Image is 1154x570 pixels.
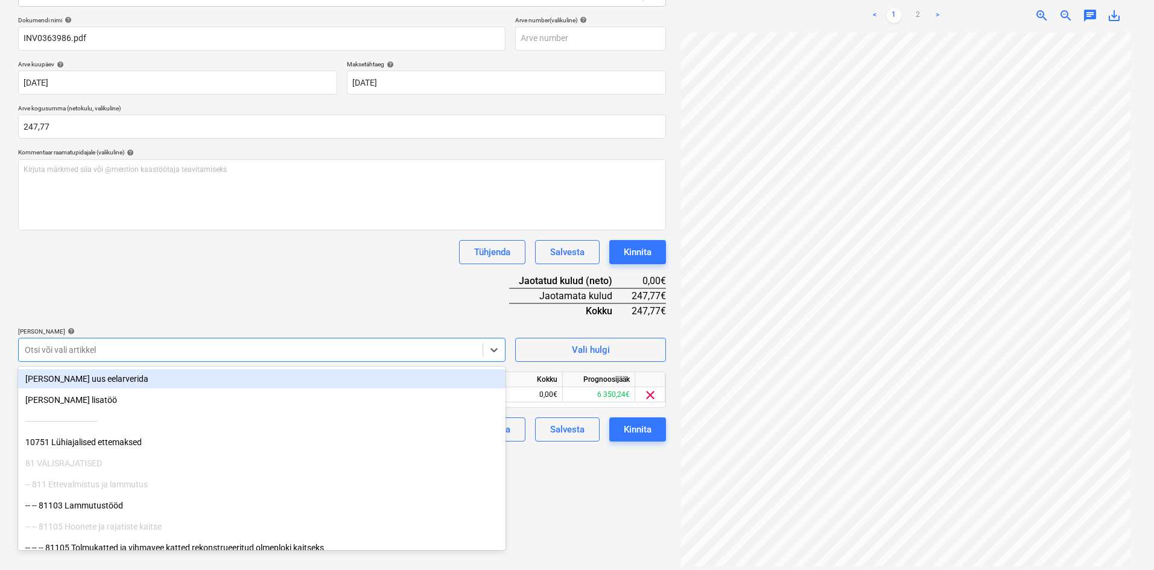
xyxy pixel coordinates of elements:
[18,496,506,515] div: -- -- 81103 Lammutustööd
[624,422,652,437] div: Kinnita
[490,387,563,402] div: 0,00€
[459,240,525,264] button: Tühjenda
[535,417,600,442] button: Salvesta
[18,115,666,139] input: Arve kogusumma (netokulu, valikuline)
[515,27,666,51] input: Arve number
[624,244,652,260] div: Kinnita
[1059,8,1073,23] span: zoom_out
[632,303,666,318] div: 247,77€
[18,16,506,24] div: Dokumendi nimi
[887,8,901,23] a: Page 1 is your current page
[490,372,563,387] div: Kokku
[18,60,337,68] div: Arve kuupäev
[643,388,658,402] span: clear
[18,390,506,410] div: [PERSON_NAME] lisatöö
[550,244,585,260] div: Salvesta
[18,454,506,473] div: 81 VÄLISRAJATISED
[18,148,666,156] div: Kommentaar raamatupidajale (valikuline)
[18,517,506,536] div: -- -- 81105 Hoonete ja rajatiste kaitse
[18,432,506,452] div: 10751 Lühiajalised ettemaksed
[124,149,134,156] span: help
[347,60,666,68] div: Maksetähtaeg
[609,417,666,442] button: Kinnita
[577,16,587,24] span: help
[18,369,506,388] div: [PERSON_NAME] uus eelarverida
[911,8,925,23] a: Page 2
[347,71,666,95] input: Tähtaega pole määratud
[474,244,510,260] div: Tühjenda
[62,16,72,24] span: help
[18,538,506,557] div: -- -- -- 81105 Tolmukatted ja vihmavee katted rekonstrueeritud olmeploki kaitseks
[18,411,506,431] div: ------------------------------
[509,274,632,288] div: Jaotatud kulud (neto)
[867,8,882,23] a: Previous page
[18,390,506,410] div: Lisa uus lisatöö
[1083,8,1097,23] span: chat
[563,372,635,387] div: Prognoosijääk
[535,240,600,264] button: Salvesta
[18,328,506,335] div: [PERSON_NAME]
[515,338,666,362] button: Vali hulgi
[18,475,506,494] div: -- 811 Ettevalmistus ja lammutus
[509,303,632,318] div: Kokku
[1035,8,1049,23] span: zoom_in
[572,342,610,358] div: Vali hulgi
[1107,8,1121,23] span: save_alt
[563,387,635,402] div: 6 350,24€
[632,274,666,288] div: 0,00€
[54,61,64,68] span: help
[930,8,945,23] a: Next page
[609,240,666,264] button: Kinnita
[1094,512,1154,570] div: Vestlusvidin
[515,16,666,24] div: Arve number (valikuline)
[18,104,666,115] p: Arve kogusumma (netokulu, valikuline)
[509,288,632,303] div: Jaotamata kulud
[384,61,394,68] span: help
[1094,512,1154,570] iframe: Chat Widget
[18,369,506,388] div: Lisa uus eelarverida
[65,328,75,335] span: help
[632,288,666,303] div: 247,77€
[18,27,506,51] input: Dokumendi nimi
[18,71,337,95] input: Arve kuupäeva pole määratud.
[550,422,585,437] div: Salvesta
